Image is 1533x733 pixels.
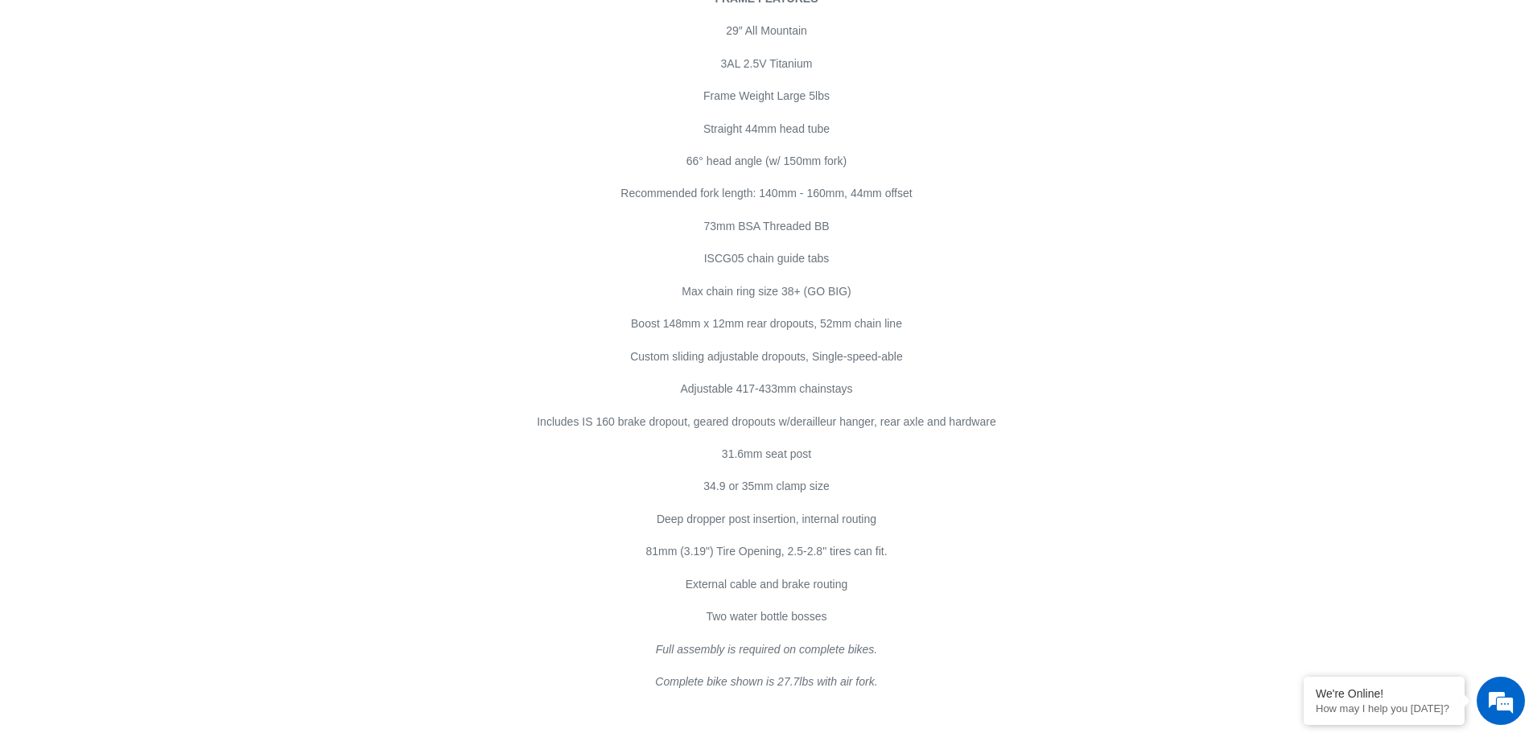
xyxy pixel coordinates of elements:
em: Complete bike shown is 27.7lbs with air fork. [655,675,877,688]
div: Minimize live chat window [264,8,303,47]
div: Navigation go back [18,89,42,113]
p: Deep dropper post insertion, internal routing [478,511,1055,528]
span: We're online! [93,203,222,365]
p: Recommended fork length: 140mm - 160mm, 44mm offset [478,185,1055,202]
img: d_696896380_company_1647369064580_696896380 [52,80,92,121]
div: Chat with us now [108,90,295,111]
p: 31.6mm seat post [478,446,1055,463]
p: Frame Weight Large 5lbs [478,88,1055,105]
p: 81mm (3.19") Tire Opening, 2.5-2.8" tires can fit. [478,543,1055,560]
p: Two water bottle bosses [478,608,1055,625]
p: 29″ All Mountain [478,23,1055,39]
p: 3AL 2.5V Titanium [478,56,1055,72]
div: We're Online! [1316,687,1453,700]
p: Adjustable 417-433mm chainstays [478,381,1055,397]
p: Straight 44mm head tube [478,121,1055,138]
p: Boost 148mm x 12mm rear dropouts, 52mm chain line [478,315,1055,332]
p: 34.9 or 35mm clamp size [478,478,1055,495]
p: How may I help you today? [1316,702,1453,714]
em: Full assembly is required on complete bikes. [656,643,877,656]
p: 73mm BSA Threaded BB [478,218,1055,235]
p: Custom sliding adjustable dropouts, Single-speed-able [478,348,1055,365]
p: Includes IS 160 brake dropout, geared dropouts w/derailleur hanger, rear axle and hardware [478,414,1055,430]
p: Max chain ring size 38+ (GO BIG) [478,283,1055,300]
p: 66° head angle (w/ 150mm fork) [478,153,1055,170]
textarea: Type your message and hit 'Enter' [8,439,307,496]
p: ISCG05 chain guide tabs [478,250,1055,267]
p: External cable and brake routing [478,576,1055,593]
